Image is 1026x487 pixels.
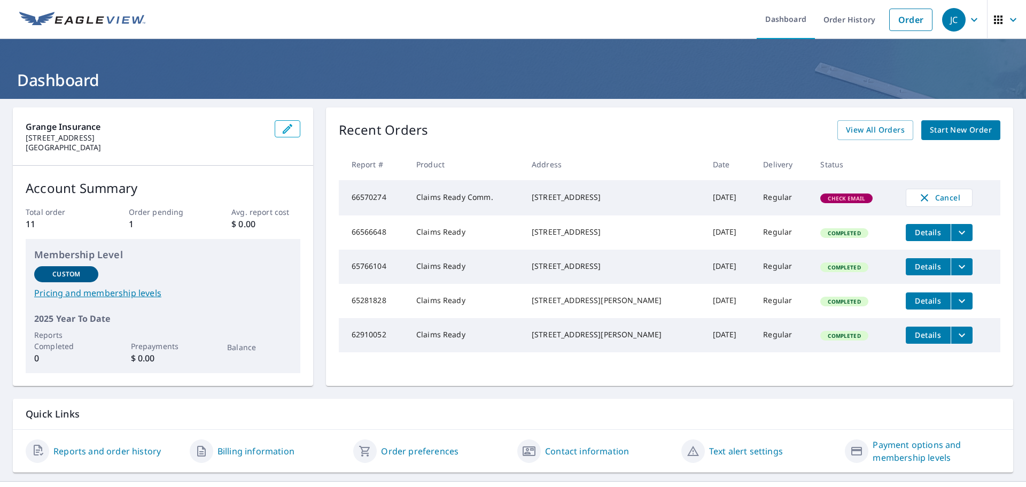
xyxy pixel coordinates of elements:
[227,342,291,353] p: Balance
[912,330,944,340] span: Details
[930,123,992,137] span: Start New Order
[704,215,755,250] td: [DATE]
[231,206,300,218] p: Avg. report cost
[34,312,292,325] p: 2025 Year To Date
[755,149,812,180] th: Delivery
[906,258,951,275] button: detailsBtn-65766104
[906,292,951,310] button: detailsBtn-65281828
[129,206,197,218] p: Order pending
[812,149,897,180] th: Status
[821,298,867,305] span: Completed
[821,264,867,271] span: Completed
[34,329,98,352] p: Reports Completed
[26,407,1000,421] p: Quick Links
[532,295,696,306] div: [STREET_ADDRESS][PERSON_NAME]
[821,229,867,237] span: Completed
[755,284,812,318] td: Regular
[704,250,755,284] td: [DATE]
[951,224,973,241] button: filesDropdownBtn-66566648
[704,149,755,180] th: Date
[906,189,973,207] button: Cancel
[755,318,812,352] td: Regular
[709,445,783,458] a: Text alert settings
[26,143,266,152] p: [GEOGRAPHIC_DATA]
[231,218,300,230] p: $ 0.00
[704,180,755,215] td: [DATE]
[889,9,932,31] a: Order
[408,250,523,284] td: Claims Ready
[951,292,973,310] button: filesDropdownBtn-65281828
[912,296,944,306] span: Details
[921,120,1000,140] a: Start New Order
[339,149,408,180] th: Report #
[381,445,458,458] a: Order preferences
[912,261,944,272] span: Details
[339,284,408,318] td: 65281828
[906,327,951,344] button: detailsBtn-62910052
[26,206,94,218] p: Total order
[13,69,1013,91] h1: Dashboard
[217,445,294,458] a: Billing information
[846,123,905,137] span: View All Orders
[755,180,812,215] td: Regular
[704,284,755,318] td: [DATE]
[906,224,951,241] button: detailsBtn-66566648
[26,120,266,133] p: Grange Insurance
[755,250,812,284] td: Regular
[951,327,973,344] button: filesDropdownBtn-62910052
[131,341,195,352] p: Prepayments
[408,284,523,318] td: Claims Ready
[34,287,292,299] a: Pricing and membership levels
[34,248,292,262] p: Membership Level
[408,180,523,215] td: Claims Ready Comm.
[26,218,94,230] p: 11
[532,261,696,272] div: [STREET_ADDRESS]
[19,12,145,28] img: EV Logo
[951,258,973,275] button: filesDropdownBtn-65766104
[339,120,429,140] p: Recent Orders
[755,215,812,250] td: Regular
[339,250,408,284] td: 65766104
[545,445,629,458] a: Contact information
[532,192,696,203] div: [STREET_ADDRESS]
[532,329,696,340] div: [STREET_ADDRESS][PERSON_NAME]
[821,195,872,202] span: Check Email
[821,332,867,339] span: Completed
[532,227,696,237] div: [STREET_ADDRESS]
[339,318,408,352] td: 62910052
[523,149,704,180] th: Address
[53,445,161,458] a: Reports and order history
[339,215,408,250] td: 66566648
[912,227,944,237] span: Details
[837,120,913,140] a: View All Orders
[34,352,98,365] p: 0
[873,438,1000,464] a: Payment options and membership levels
[942,8,966,32] div: JC
[26,133,266,143] p: [STREET_ADDRESS]
[408,318,523,352] td: Claims Ready
[339,180,408,215] td: 66570274
[129,218,197,230] p: 1
[26,179,300,198] p: Account Summary
[131,352,195,365] p: $ 0.00
[408,149,523,180] th: Product
[917,191,961,204] span: Cancel
[408,215,523,250] td: Claims Ready
[704,318,755,352] td: [DATE]
[52,269,80,279] p: Custom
